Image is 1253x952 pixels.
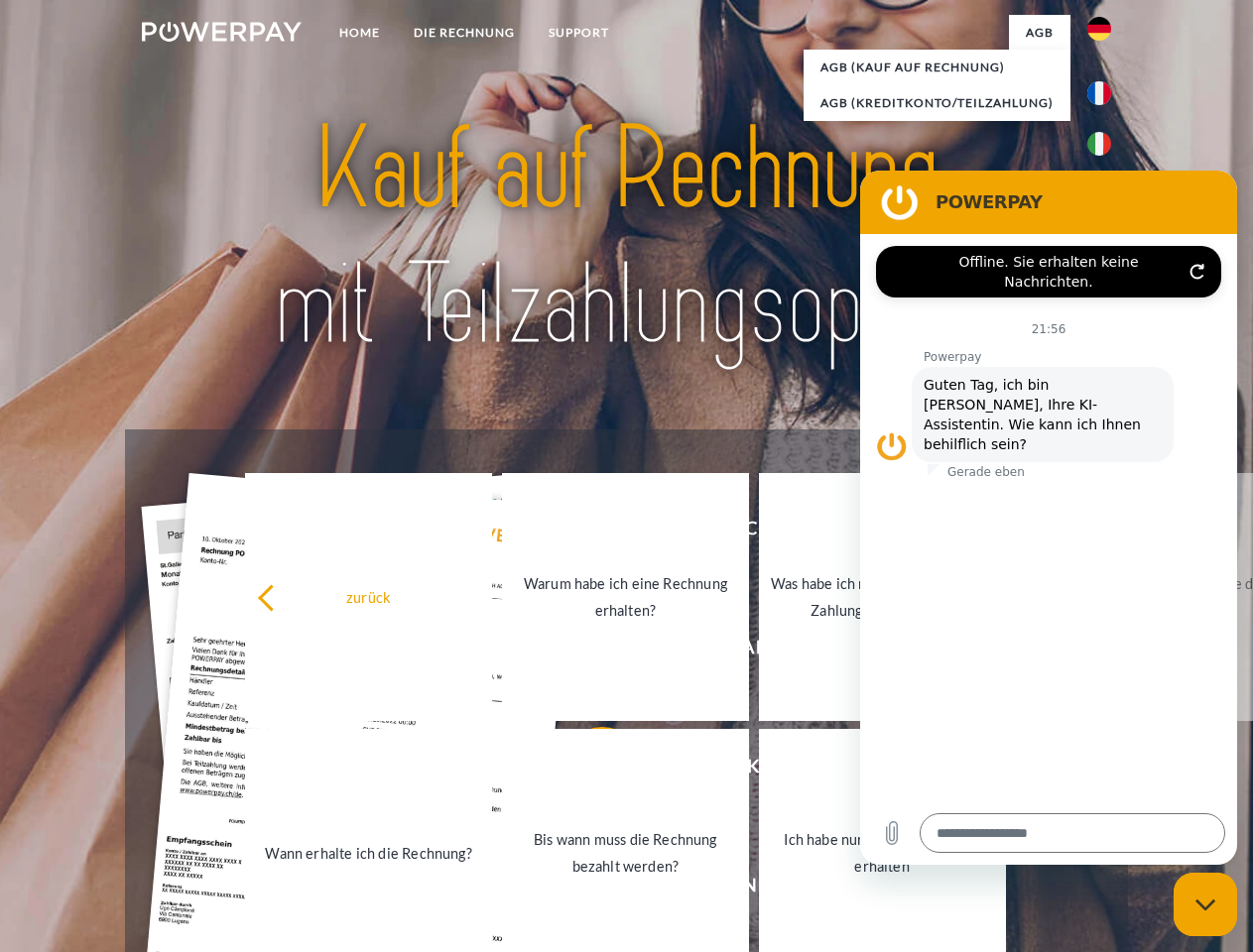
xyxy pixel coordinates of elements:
[514,826,737,880] div: Bis wann muss die Rechnung bezahlt werden?
[257,583,480,610] div: zurück
[1087,132,1111,156] img: it
[1087,81,1111,105] img: fr
[804,50,1070,85] a: AGB (Kauf auf Rechnung)
[771,570,994,624] div: Was habe ich noch offen, ist meine Zahlung eingegangen?
[771,826,994,880] div: Ich habe nur eine Teillieferung erhalten
[1087,17,1111,41] img: de
[514,570,737,624] div: Warum habe ich eine Rechnung erhalten?
[532,15,626,51] a: SUPPORT
[397,15,532,51] a: DIE RECHNUNG
[142,22,302,42] img: logo-powerpay-white.svg
[1009,15,1070,51] a: agb
[257,839,480,866] div: Wann erhalte ich die Rechnung?
[804,85,1070,121] a: AGB (Kreditkonto/Teilzahlung)
[322,15,397,51] a: Home
[759,473,1006,721] a: Was habe ich noch offen, ist meine Zahlung eingegangen?
[1174,873,1237,936] iframe: Schaltfläche zum Öffnen des Messaging-Fensters; Konversation läuft
[860,171,1237,865] iframe: Messaging-Fenster
[189,95,1064,380] img: title-powerpay_de.svg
